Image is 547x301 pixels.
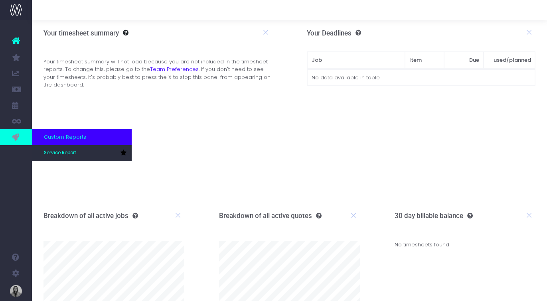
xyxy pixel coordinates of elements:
h3: Your timesheet summary [43,29,119,37]
th: Item: activate to sort column ascending [405,52,444,69]
a: Team Preferences [150,65,199,73]
h3: Your Deadlines [307,29,361,37]
th: used/planned: activate to sort column ascending [484,52,535,69]
h3: Breakdown of all active quotes [219,212,322,220]
div: No timesheets found [395,229,535,260]
span: Service Report [44,150,76,157]
span: Custom Reports [44,133,86,141]
h3: 30 day billable balance [395,212,473,220]
img: images/default_profile_image.png [10,285,22,297]
th: Due: activate to sort column ascending [444,52,483,69]
td: No data available in table [307,69,535,86]
th: Job: activate to sort column ascending [307,52,405,69]
a: Service Report [32,145,132,161]
div: Your timesheet summary will not load because you are not included in the timesheet reports. To ch... [38,58,278,89]
h3: Breakdown of all active jobs [43,212,138,220]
